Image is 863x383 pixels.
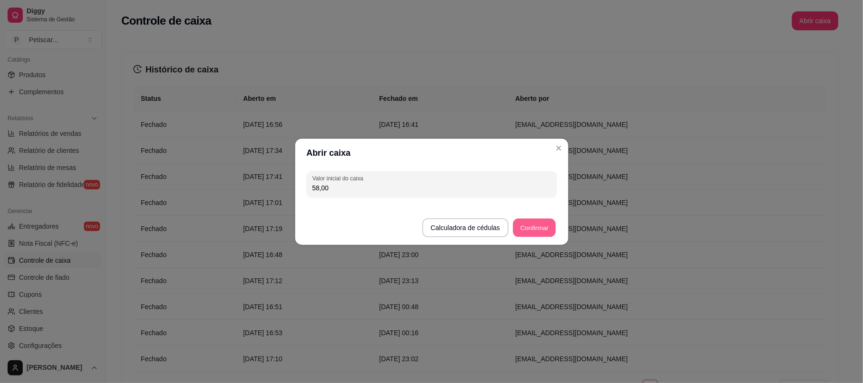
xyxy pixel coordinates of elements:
button: Close [551,141,566,156]
header: Abrir caixa [295,139,568,167]
button: Calculadora de cédulas [422,218,509,237]
input: Valor inicial do caixa [312,183,551,193]
label: Valor inicial do caixa [312,174,366,182]
button: Confirmar [513,218,556,237]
